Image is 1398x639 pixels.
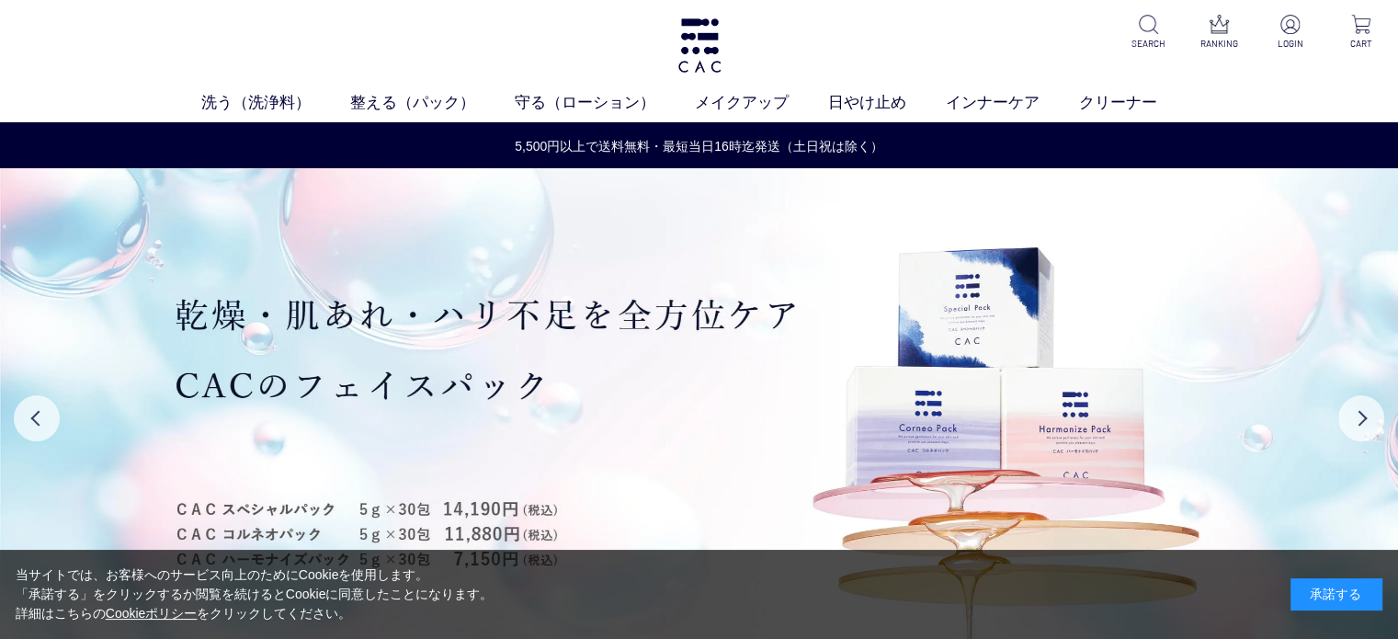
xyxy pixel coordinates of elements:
[1338,15,1383,51] a: CART
[828,91,946,115] a: 日やけ止め
[106,606,198,621] a: Cookieポリシー
[1126,37,1171,51] p: SEARCH
[676,18,723,73] img: logo
[201,91,350,115] a: 洗う（洗浄料）
[1267,37,1313,51] p: LOGIN
[1197,15,1242,51] a: RANKING
[515,91,695,115] a: 守る（ローション）
[1290,578,1382,610] div: 承諾する
[14,395,60,441] button: Previous
[1338,37,1383,51] p: CART
[1267,15,1313,51] a: LOGIN
[1338,395,1384,441] button: Next
[350,91,515,115] a: 整える（パック）
[695,91,828,115] a: メイクアップ
[1126,15,1171,51] a: SEARCH
[1197,37,1242,51] p: RANKING
[946,91,1079,115] a: インナーケア
[1,137,1397,156] a: 5,500円以上で送料無料・最短当日16時迄発送（土日祝は除く）
[16,565,494,623] div: 当サイトでは、お客様へのサービス向上のためにCookieを使用します。 「承諾する」をクリックするか閲覧を続けるとCookieに同意したことになります。 詳細はこちらの をクリックしてください。
[1079,91,1197,115] a: クリーナー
